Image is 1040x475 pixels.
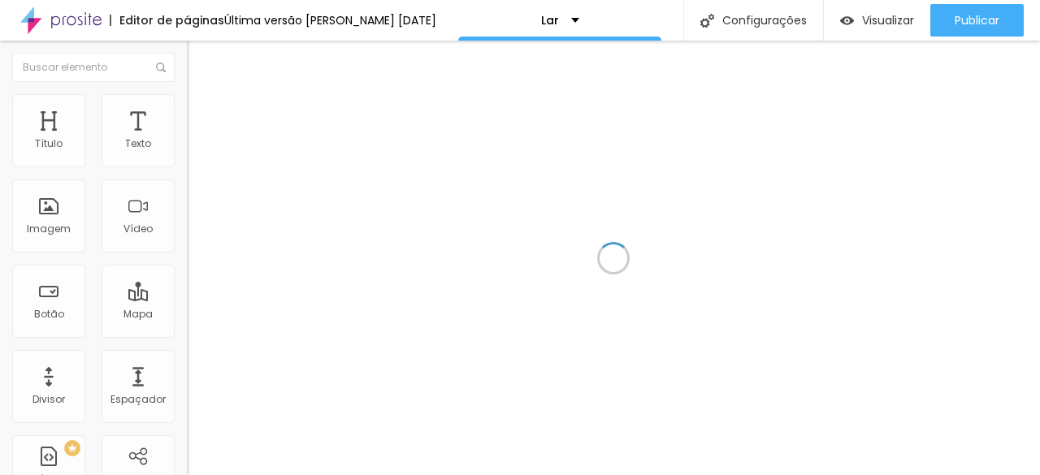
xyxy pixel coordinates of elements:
font: Texto [125,136,151,150]
font: Espaçador [110,392,166,406]
font: Configurações [722,12,807,28]
img: Ícone [156,63,166,72]
button: Visualizar [824,4,930,37]
font: Botão [34,307,64,321]
font: Última versão [PERSON_NAME] [DATE] [224,12,436,28]
font: Vídeo [123,222,153,235]
img: view-1.svg [840,14,854,28]
font: Editor de páginas [119,12,224,28]
font: Publicar [955,12,999,28]
button: Publicar [930,4,1024,37]
input: Buscar elemento [12,53,175,82]
font: Título [35,136,63,150]
font: Lar [541,12,559,28]
font: Divisor [32,392,65,406]
font: Mapa [123,307,153,321]
font: Imagem [27,222,71,235]
img: Ícone [700,14,714,28]
font: Visualizar [862,12,914,28]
